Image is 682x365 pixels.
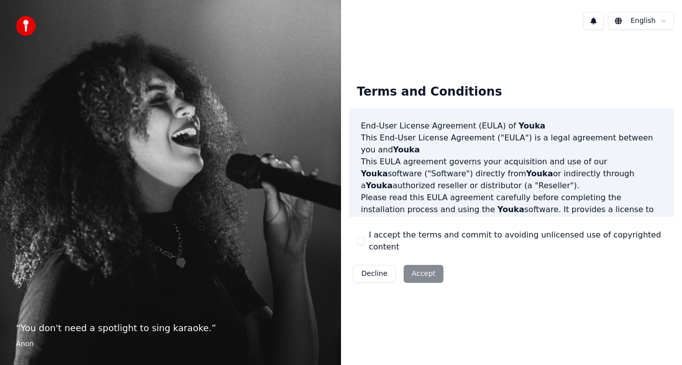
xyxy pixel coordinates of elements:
[393,145,420,154] span: Youka
[526,169,553,178] span: Youka
[16,16,36,36] img: youka
[361,169,388,178] span: Youka
[366,181,393,190] span: Youka
[391,217,418,226] span: Youka
[361,156,662,192] p: This EULA agreement governs your acquisition and use of our software ("Software") directly from o...
[353,265,396,283] button: Decline
[518,121,545,130] span: Youka
[16,339,325,349] footer: Anon
[349,76,510,108] div: Terms and Conditions
[361,120,662,132] h3: End-User License Agreement (EULA) of
[369,229,666,253] label: I accept the terms and commit to avoiding unlicensed use of copyrighted content
[498,205,524,214] span: Youka
[361,192,662,240] p: Please read this EULA agreement carefully before completing the installation process and using th...
[361,132,662,156] p: This End-User License Agreement ("EULA") is a legal agreement between you and
[16,321,325,335] p: “ You don't need a spotlight to sing karaoke. ”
